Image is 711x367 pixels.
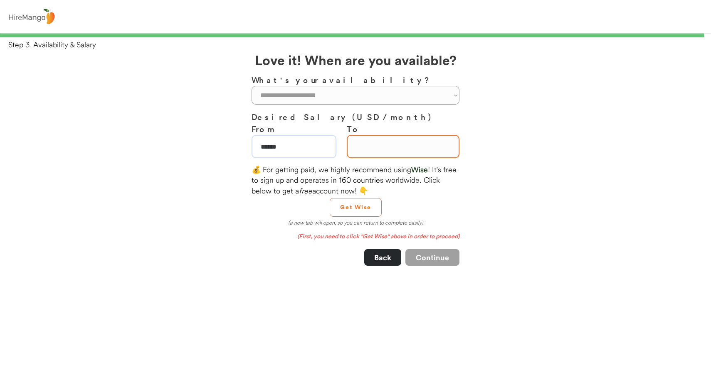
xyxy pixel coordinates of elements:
[2,33,709,37] div: 99%
[8,39,711,50] div: Step 3. Availability & Salary
[347,123,459,135] h3: To
[405,249,459,266] button: Continue
[252,123,336,135] h3: From
[252,74,459,86] h3: What's your availability?
[299,186,312,196] em: free
[252,164,459,196] div: 💰 For getting paid, we highly recommend using ! It's free to sign up and operates in 160 countrie...
[330,198,382,217] button: Get Wise
[411,165,428,174] font: Wise
[255,50,457,70] h2: Love it! When are you available?
[288,219,423,226] em: (a new tab will open, so you can return to complete easily)
[252,111,459,123] h3: Desired Salary (USD / month)
[6,7,57,27] img: logo%20-%20hiremango%20gray.png
[364,249,401,266] button: Back
[297,232,459,240] em: (First, you need to click "Get Wise" above in order to proceed)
